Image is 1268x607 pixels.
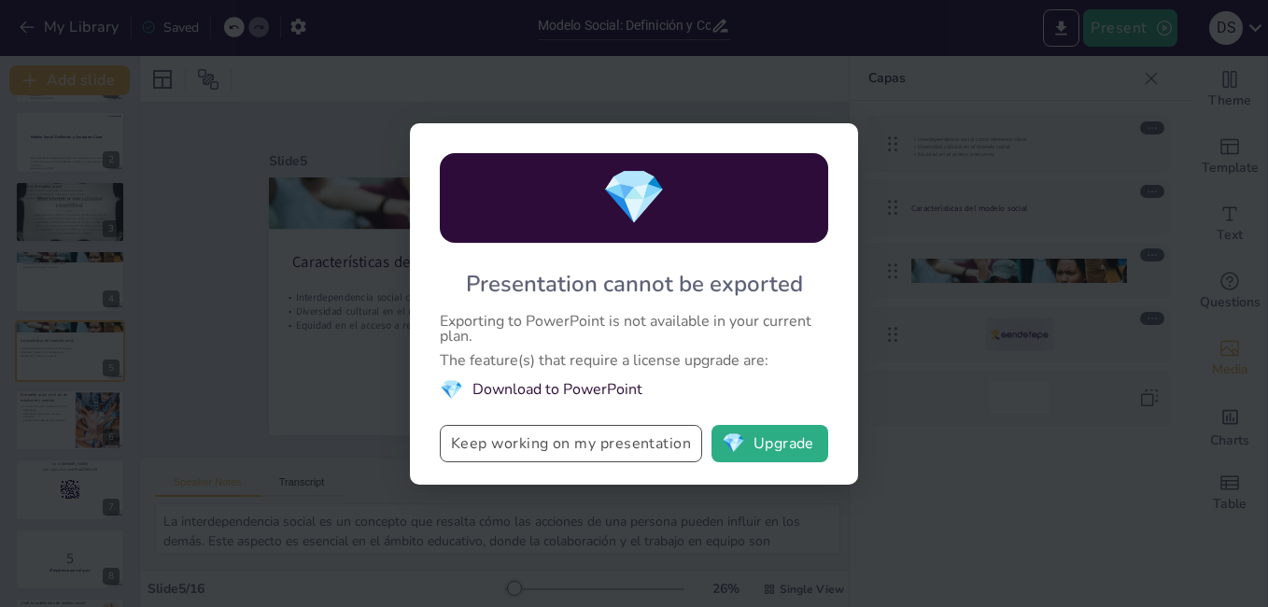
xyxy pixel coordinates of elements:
[601,162,667,233] span: diamond
[440,377,828,402] li: Download to PowerPoint
[722,434,745,453] span: diamond
[466,269,803,299] div: Presentation cannot be exported
[440,353,828,368] div: The feature(s) that require a license upgrade are:
[711,425,828,462] button: diamondUpgrade
[440,377,463,402] span: diamond
[440,314,828,344] div: Exporting to PowerPoint is not available in your current plan.
[440,425,702,462] button: Keep working on my presentation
